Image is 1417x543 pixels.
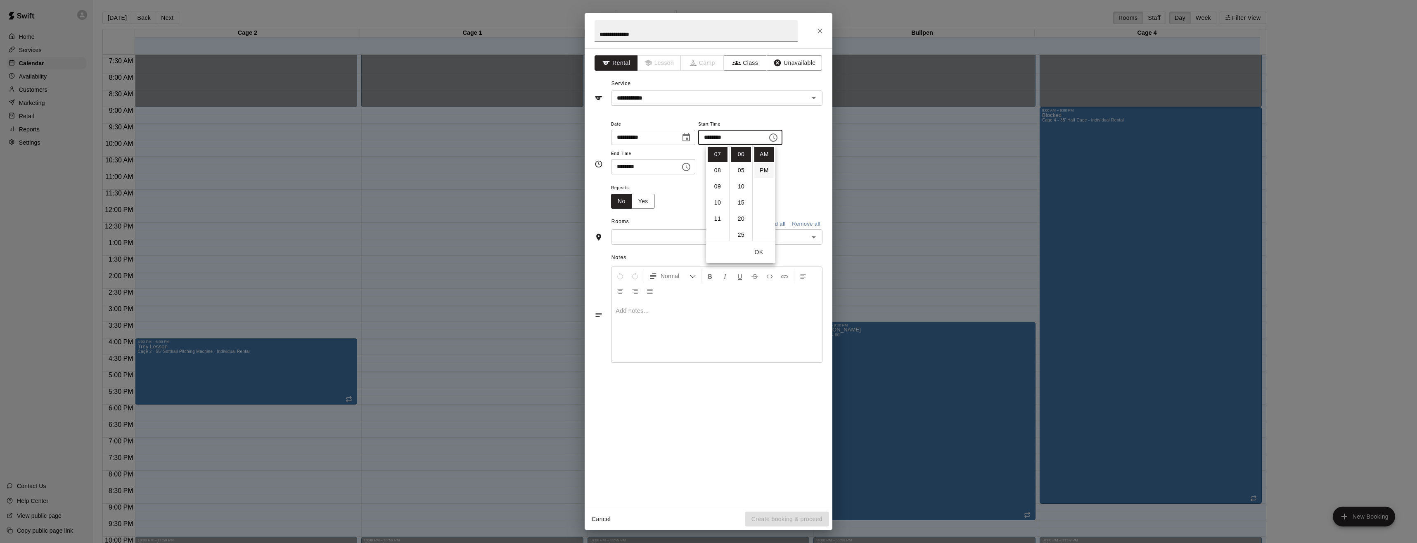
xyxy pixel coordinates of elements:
[632,194,655,209] button: Yes
[790,218,822,231] button: Remove all
[588,512,614,527] button: Cancel
[754,163,774,178] li: PM
[678,129,694,146] button: Choose date, selected date is Sep 17, 2025
[595,94,603,102] svg: Service
[643,283,657,298] button: Justify Align
[729,145,752,241] ul: Select minutes
[613,269,627,283] button: Undo
[731,179,751,194] li: 10 minutes
[731,147,751,162] li: 0 minutes
[646,269,699,283] button: Formatting Options
[731,227,751,243] li: 25 minutes
[763,269,777,283] button: Insert Code
[748,269,762,283] button: Format Strikethrough
[611,194,632,209] button: No
[628,283,642,298] button: Right Align
[765,129,782,146] button: Choose time, selected time is 7:00 AM
[611,251,822,264] span: Notes
[638,55,681,71] span: Lessons must be created in the Services page first
[724,55,767,71] button: Class
[628,269,642,283] button: Redo
[706,145,729,241] ul: Select hours
[698,119,782,130] span: Start Time
[661,272,690,280] span: Normal
[681,55,724,71] span: Camps can only be created in the Services page
[613,283,627,298] button: Center Align
[611,183,661,194] span: Repeats
[754,147,774,162] li: AM
[708,211,727,226] li: 11 hours
[595,233,603,241] svg: Rooms
[763,218,790,231] button: Add all
[808,92,820,104] button: Open
[718,269,732,283] button: Format Italics
[611,119,695,130] span: Date
[731,163,751,178] li: 5 minutes
[595,160,603,168] svg: Timing
[746,245,772,260] button: OK
[752,145,775,241] ul: Select meridiem
[678,159,694,175] button: Choose time, selected time is 7:30 AM
[808,231,820,243] button: Open
[611,81,631,86] span: Service
[731,211,751,226] li: 20 minutes
[611,148,695,160] span: End Time
[708,147,727,162] li: 7 hours
[796,269,810,283] button: Left Align
[708,179,727,194] li: 9 hours
[767,55,822,71] button: Unavailable
[777,269,791,283] button: Insert Link
[703,269,717,283] button: Format Bold
[813,24,827,38] button: Close
[595,311,603,319] svg: Notes
[708,195,727,210] li: 10 hours
[731,195,751,210] li: 15 minutes
[611,194,655,209] div: outlined button group
[611,219,629,224] span: Rooms
[595,55,638,71] button: Rental
[733,269,747,283] button: Format Underline
[708,163,727,178] li: 8 hours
